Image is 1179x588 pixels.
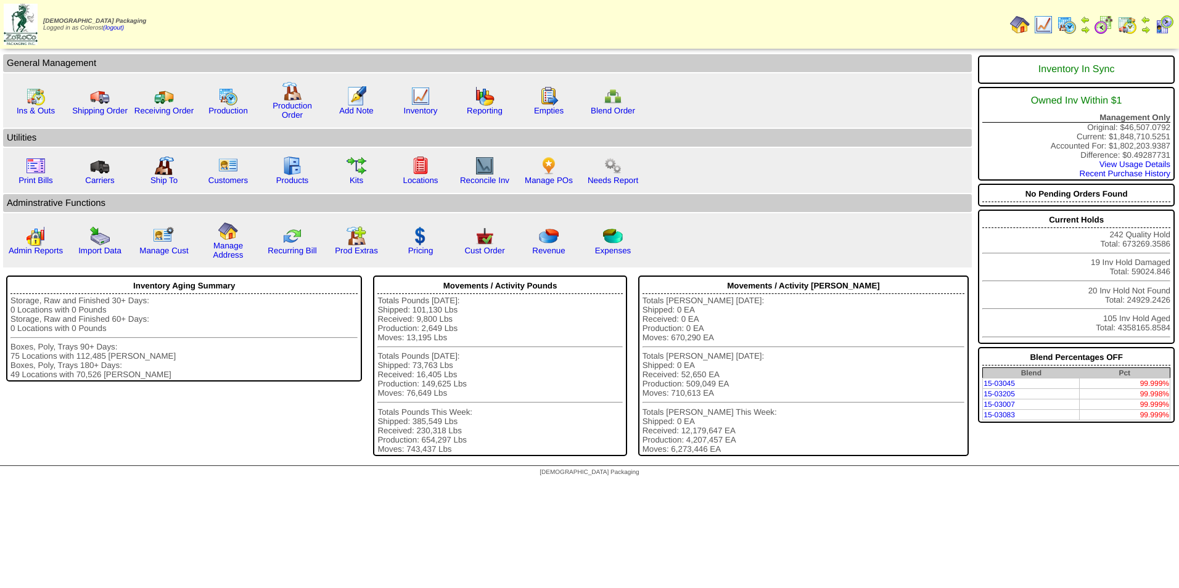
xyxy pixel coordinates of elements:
img: arrowright.gif [1141,25,1151,35]
a: (logout) [103,25,124,31]
img: calendarinout.gif [26,86,46,106]
a: 15-03205 [984,390,1015,398]
a: Needs Report [588,176,638,185]
a: 15-03007 [984,400,1015,409]
img: home.gif [1010,15,1030,35]
span: [DEMOGRAPHIC_DATA] Packaging [43,18,146,25]
div: Original: $46,507.0792 Current: $1,848,710.5251 Accounted For: $1,802,203.9387 Difference: $0.492... [978,87,1175,181]
td: General Management [3,54,972,72]
td: 99.999% [1079,410,1170,420]
a: Expenses [595,246,631,255]
img: managecust.png [153,226,176,246]
a: Cust Order [464,246,504,255]
td: 99.999% [1079,378,1170,389]
img: arrowright.gif [1080,25,1090,35]
div: Management Only [982,113,1170,123]
img: truck2.gif [154,86,174,106]
img: zoroco-logo-small.webp [4,4,38,45]
img: arrowleft.gif [1141,15,1151,25]
a: Import Data [78,246,121,255]
img: dollar.gif [411,226,430,246]
img: locations.gif [411,156,430,176]
a: Manage Address [213,241,244,259]
td: 99.999% [1079,399,1170,410]
a: Receiving Order [134,106,194,115]
a: Production Order [273,101,312,120]
a: Carriers [85,176,114,185]
img: reconcile.gif [282,226,302,246]
img: home.gif [218,221,238,241]
img: line_graph.gif [411,86,430,106]
td: 99.998% [1079,389,1170,399]
a: Reconcile Inv [460,176,509,185]
a: Prod Extras [335,246,378,255]
img: arrowleft.gif [1080,15,1090,25]
a: Blend Order [591,106,635,115]
div: No Pending Orders Found [982,186,1170,202]
a: View Usage Details [1099,160,1170,169]
a: Pricing [408,246,433,255]
a: Ins & Outs [17,106,55,115]
th: Blend [983,368,1080,378]
img: workflow.gif [347,156,366,176]
img: pie_chart2.png [603,226,623,246]
a: Shipping Order [72,106,128,115]
div: Inventory Aging Summary [10,278,358,294]
img: workflow.png [603,156,623,176]
a: Kits [350,176,363,185]
img: calendarcustomer.gif [1154,15,1174,35]
th: Pct [1079,368,1170,378]
span: [DEMOGRAPHIC_DATA] Packaging [540,469,639,476]
img: truck.gif [90,86,110,106]
img: line_graph2.gif [475,156,495,176]
a: Revenue [532,246,565,255]
div: Blend Percentages OFF [982,349,1170,365]
a: Ship To [150,176,178,185]
img: factory2.gif [154,156,174,176]
td: Utilities [3,129,972,147]
img: orders.gif [347,86,366,106]
a: 15-03083 [984,410,1015,419]
img: prodextras.gif [347,226,366,246]
img: truck3.gif [90,156,110,176]
a: 15-03045 [984,379,1015,388]
a: Products [276,176,309,185]
img: network.png [603,86,623,106]
img: cust_order.png [475,226,495,246]
img: graph.gif [475,86,495,106]
img: calendarblend.gif [1094,15,1114,35]
div: Totals [PERSON_NAME] [DATE]: Shipped: 0 EA Received: 0 EA Production: 0 EA Moves: 670,290 EA Tota... [643,296,965,454]
div: Storage, Raw and Finished 30+ Days: 0 Locations with 0 Pounds Storage, Raw and Finished 60+ Days:... [10,296,358,379]
a: Reporting [467,106,503,115]
div: Inventory In Sync [982,58,1170,81]
div: Totals Pounds [DATE]: Shipped: 101,130 Lbs Received: 9,800 Lbs Production: 2,649 Lbs Moves: 13,19... [377,296,622,454]
a: Add Note [339,106,374,115]
a: Manage Cust [139,246,188,255]
img: cabinet.gif [282,156,302,176]
img: invoice2.gif [26,156,46,176]
img: calendarinout.gif [1117,15,1137,35]
img: workorder.gif [539,86,559,106]
a: Empties [534,106,564,115]
a: Recent Purchase History [1080,169,1170,178]
div: Movements / Activity Pounds [377,278,622,294]
a: Recurring Bill [268,246,316,255]
a: Manage POs [525,176,573,185]
img: customers.gif [218,156,238,176]
img: line_graph.gif [1033,15,1053,35]
div: 242 Quality Hold Total: 673269.3586 19 Inv Hold Damaged Total: 59024.846 20 Inv Hold Not Found To... [978,210,1175,344]
a: Admin Reports [9,246,63,255]
div: Owned Inv Within $1 [982,89,1170,113]
img: graph2.png [26,226,46,246]
a: Print Bills [18,176,53,185]
div: Current Holds [982,212,1170,228]
a: Customers [208,176,248,185]
img: calendarprod.gif [1057,15,1077,35]
img: po.png [539,156,559,176]
a: Production [208,106,248,115]
div: Movements / Activity [PERSON_NAME] [643,278,965,294]
img: factory.gif [282,81,302,101]
a: Locations [403,176,438,185]
span: Logged in as Colerost [43,18,146,31]
img: import.gif [90,226,110,246]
